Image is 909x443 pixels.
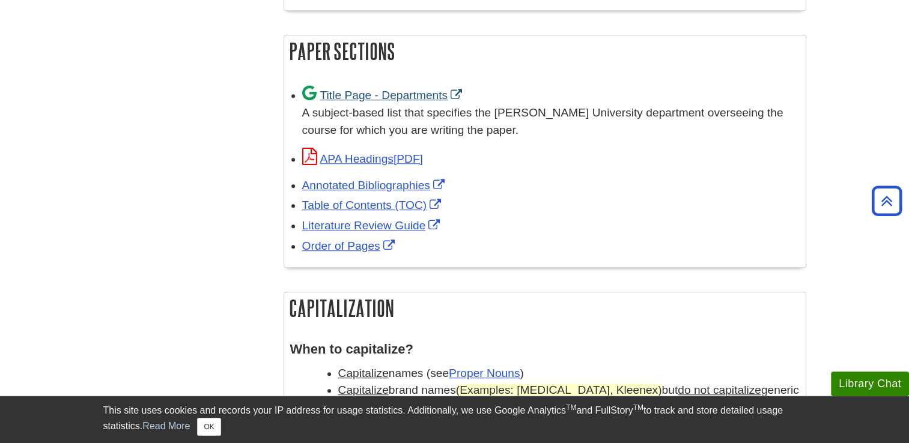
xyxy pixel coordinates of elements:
[284,292,806,324] h2: Capitalization
[449,367,520,379] a: Proper Nouns
[302,199,445,211] a: Link opens in new window
[302,152,423,165] a: Link opens in new window
[197,418,220,436] button: Close
[831,372,909,396] button: Library Chat
[302,240,398,252] a: Link opens in new window
[142,421,190,431] a: Read More
[290,342,413,357] strong: When to capitalize?
[302,104,800,139] div: A subject-based list that specifies the [PERSON_NAME] University department overseeing the course...
[338,384,389,396] u: Capitalize
[633,403,643,412] sup: TM
[678,384,761,396] u: do not capitalize
[302,179,448,191] a: Link opens in new window
[302,89,466,101] a: Link opens in new window
[566,403,576,412] sup: TM
[338,382,800,417] li: brand names but generic names
[302,219,443,232] a: Link opens in new window
[868,193,906,209] a: Back to Top
[284,35,806,67] h2: Paper Sections
[456,384,662,396] span: (Examples: [MEDICAL_DATA], Kleenex)
[338,367,389,379] u: Capitalize
[103,403,806,436] div: This site uses cookies and records your IP address for usage statistics. Additionally, we use Goo...
[338,365,800,382] li: names (see )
